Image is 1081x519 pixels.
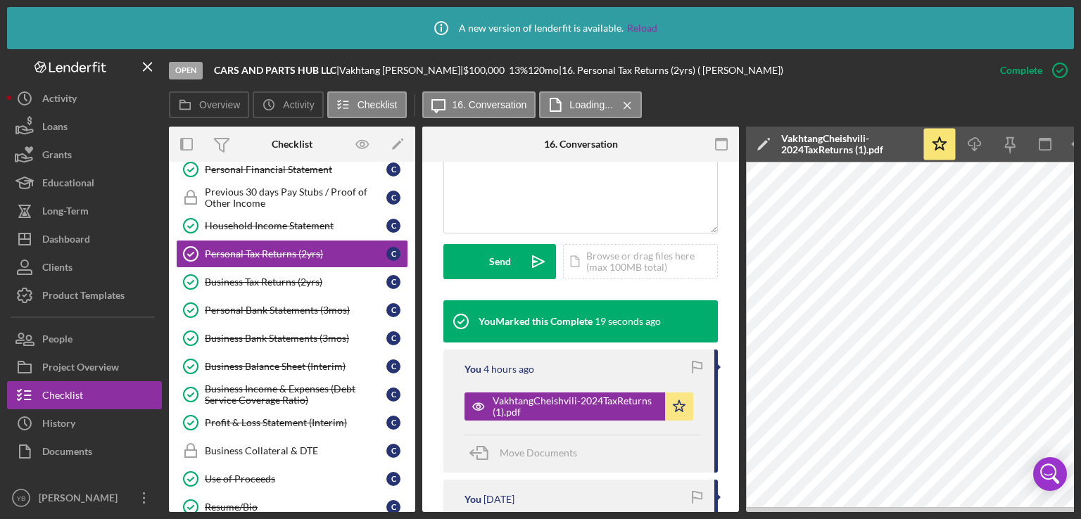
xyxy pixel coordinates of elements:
[176,212,408,240] a: Household Income Statement C
[42,197,89,229] div: Long-Term
[781,133,915,155] div: VakhtangCheishvili-2024TaxReturns (1).pdf
[443,244,556,279] button: Send
[169,91,249,118] button: Overview
[453,99,527,110] label: 16. Conversation
[205,361,386,372] div: Business Balance Sheet (Interim)
[214,64,336,76] b: CARS AND PARTS HUB LLC
[483,494,514,505] time: 2025-09-15 20:24
[42,409,75,441] div: History
[205,220,386,231] div: Household Income Statement
[7,325,162,353] button: People
[176,155,408,184] a: Personal Financial Statement C
[464,435,591,470] button: Move Documents
[35,484,127,515] div: [PERSON_NAME]
[386,359,400,373] div: C
[559,65,783,76] div: | 16. Personal Tax Returns (2yrs) ( [PERSON_NAME])
[176,268,408,296] a: Business Tax Returns (2yrs) C
[544,139,618,150] div: 16. Conversation
[176,240,408,268] a: Personal Tax Returns (2yrs) C
[509,65,528,76] div: 13 %
[169,62,203,79] div: Open
[42,113,68,144] div: Loans
[424,11,657,46] div: A new version of lenderfit is available.
[463,64,505,76] span: $100,000
[386,500,400,514] div: C
[283,99,314,110] label: Activity
[386,247,400,261] div: C
[214,65,339,76] div: |
[42,325,72,357] div: People
[595,316,661,327] time: 2025-09-18 19:15
[386,275,400,289] div: C
[7,113,162,141] button: Loans
[199,99,240,110] label: Overview
[253,91,323,118] button: Activity
[7,197,162,225] button: Long-Term
[386,416,400,430] div: C
[205,186,386,209] div: Previous 30 days Pay Stubs / Proof of Other Income
[42,84,77,116] div: Activity
[205,164,386,175] div: Personal Financial Statement
[42,225,90,257] div: Dashboard
[539,91,642,118] button: Loading...
[386,331,400,345] div: C
[176,437,408,465] a: Business Collateral & DTE C
[205,333,386,344] div: Business Bank Statements (3mos)
[528,65,559,76] div: 120 mo
[17,494,26,502] text: YB
[205,417,386,428] div: Profit & Loss Statement (Interim)
[339,65,463,76] div: Vakhtang [PERSON_NAME] |
[7,484,162,512] button: YB[PERSON_NAME]
[386,472,400,486] div: C
[205,473,386,485] div: Use of Proceeds
[464,392,693,421] button: VakhtangCheishvili-2024TaxReturns (1).pdf
[176,409,408,437] a: Profit & Loss Statement (Interim) C
[7,353,162,381] button: Project Overview
[272,139,312,150] div: Checklist
[176,184,408,212] a: Previous 30 days Pay Stubs / Proof of Other Income C
[7,225,162,253] a: Dashboard
[205,445,386,456] div: Business Collateral & DTE
[176,324,408,352] a: Business Bank Statements (3mos) C
[489,244,511,279] div: Send
[42,141,72,172] div: Grants
[7,253,162,281] button: Clients
[479,316,593,327] div: You Marked this Complete
[569,99,613,110] label: Loading...
[176,380,408,409] a: Business Income & Expenses (Debt Service Coverage Ratio) C
[7,381,162,409] button: Checklist
[7,437,162,466] button: Documents
[205,501,386,513] div: Resume/Bio
[205,276,386,288] div: Business Tax Returns (2yrs)
[1000,56,1042,84] div: Complete
[205,248,386,259] div: Personal Tax Returns (2yrs)
[7,409,162,437] button: History
[358,99,398,110] label: Checklist
[386,444,400,458] div: C
[1033,457,1067,491] div: Open Intercom Messenger
[176,465,408,493] a: Use of Proceeds C
[386,387,400,402] div: C
[205,305,386,316] div: Personal Bank Statements (3mos)
[7,84,162,113] button: Activity
[7,141,162,169] button: Grants
[205,383,386,406] div: Business Income & Expenses (Debt Service Coverage Ratio)
[42,381,83,413] div: Checklist
[386,191,400,205] div: C
[386,219,400,233] div: C
[7,281,162,309] button: Product Templates
[7,169,162,197] a: Educational
[42,437,92,469] div: Documents
[986,56,1074,84] button: Complete
[176,352,408,380] a: Business Balance Sheet (Interim) C
[627,23,657,34] a: Reload
[386,162,400,177] div: C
